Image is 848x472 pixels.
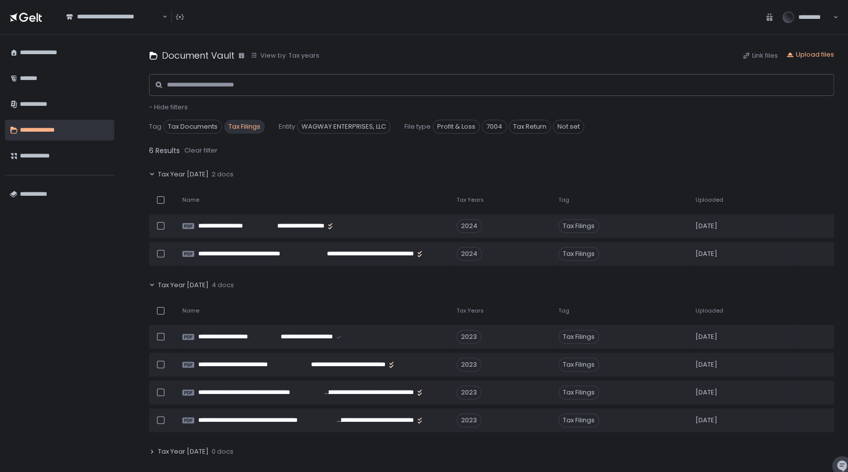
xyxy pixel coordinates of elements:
span: Tax Return [509,120,551,134]
span: WAGWAY ENTERPRISES, LLC [297,120,390,134]
div: 2023 [457,330,481,344]
span: [DATE] [695,388,717,397]
span: Tax Years [457,196,484,204]
span: Uploaded [695,196,723,204]
span: Tag [558,196,569,204]
span: Tax Documents [163,120,222,134]
div: 2024 [457,247,482,261]
span: 6 Results [149,146,180,156]
span: File type [404,122,431,131]
span: [DATE] [695,416,717,425]
span: Tax Years [457,307,484,315]
div: 2023 [457,413,481,427]
span: Name [182,196,199,204]
span: 4 docs [212,281,234,290]
span: 0 docs [212,447,233,456]
span: Tax Filings [224,120,265,134]
span: Profit & Loss [433,120,480,134]
span: Tax Filings [558,247,599,261]
span: 2 docs [212,170,233,179]
button: Clear filter [184,146,218,156]
span: Tax Filings [558,219,599,233]
div: 2023 [457,358,481,372]
span: Tax Filings [558,358,599,372]
div: 2023 [457,386,481,399]
span: Tax Year [DATE] [158,170,209,179]
span: Name [182,307,199,315]
span: Tax Filings [558,413,599,427]
span: - Hide filters [149,102,188,112]
span: [DATE] [695,249,717,258]
button: Upload files [786,50,834,59]
span: Tag [558,307,569,315]
span: Tax Year [DATE] [158,447,209,456]
span: Not set [553,120,584,134]
span: [DATE] [695,332,717,341]
span: Tax Filings [558,330,599,344]
span: Tax Year [DATE] [158,281,209,290]
input: Search for option [66,21,161,31]
span: Tax Filings [558,386,599,399]
div: Search for option [60,7,167,27]
div: 2024 [457,219,482,233]
span: [DATE] [695,360,717,369]
span: Entity [279,122,295,131]
button: Link files [742,51,778,60]
button: - Hide filters [149,103,188,112]
span: [DATE] [695,222,717,231]
span: Uploaded [695,307,723,315]
button: View by: Tax years [250,51,319,60]
h1: Document Vault [162,49,234,62]
span: 7004 [482,120,507,134]
span: Tag [149,122,161,131]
